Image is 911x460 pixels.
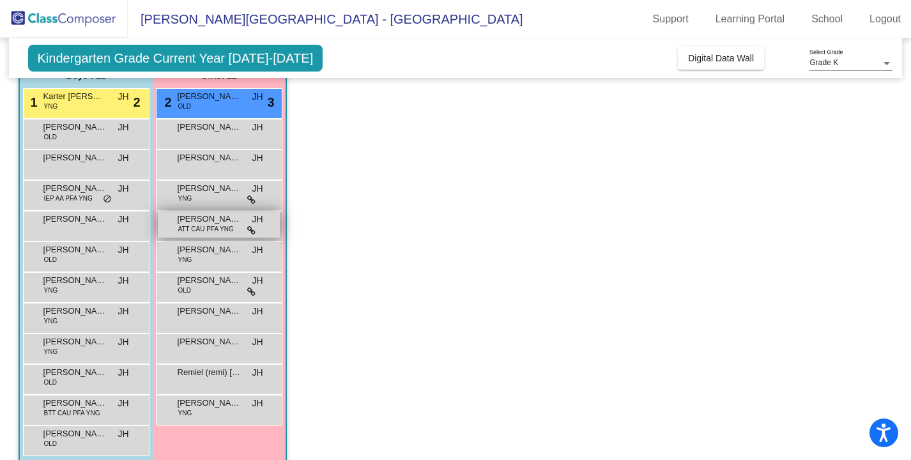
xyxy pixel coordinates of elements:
a: Support [643,9,699,29]
span: [PERSON_NAME] [43,305,107,318]
span: JH [252,182,263,195]
span: [PERSON_NAME] [43,151,107,164]
span: JH [252,243,263,257]
button: Digital Data Wall [678,47,764,70]
span: Grade K [809,58,838,67]
span: OLD [44,132,57,142]
span: YNG [178,194,192,203]
span: [PERSON_NAME][GEOGRAPHIC_DATA] - [GEOGRAPHIC_DATA] [128,9,523,29]
span: JH [252,366,263,379]
span: 1 [27,95,38,109]
span: YNG [178,408,192,418]
span: [PERSON_NAME] ([PERSON_NAME]) Chantarapanont [43,335,107,348]
span: 2 [162,95,172,109]
span: JH [118,121,128,134]
span: [PERSON_NAME] [43,397,107,410]
span: OLD [178,286,192,295]
span: [PERSON_NAME] [178,274,241,287]
span: JH [118,90,128,103]
span: [PERSON_NAME] [178,213,241,226]
span: 2 [133,93,140,112]
span: JH [118,397,128,410]
span: OLD [44,378,57,387]
span: JH [118,213,128,226]
span: JH [252,397,263,410]
span: JH [118,335,128,349]
span: [PERSON_NAME] [43,182,107,195]
span: JH [252,274,263,287]
span: [PERSON_NAME] [178,397,241,410]
span: [PERSON_NAME] [178,182,241,195]
span: [PERSON_NAME] ([PERSON_NAME] [43,274,107,287]
span: Karter [PERSON_NAME] [43,90,107,103]
span: OLD [178,102,192,111]
a: Logout [859,9,911,29]
span: JH [118,366,128,379]
span: JH [252,90,263,103]
span: JH [118,182,128,195]
a: School [801,9,853,29]
span: Digital Data Wall [688,53,754,63]
span: [PERSON_NAME] (or Jack) [PERSON_NAME] [43,243,107,256]
span: JH [118,274,128,287]
span: JH [252,213,263,226]
span: YNG [178,255,192,264]
span: [PERSON_NAME] [178,90,241,103]
span: 3 [267,93,274,112]
span: [PERSON_NAME] [178,305,241,318]
span: [PERSON_NAME] [43,427,107,440]
span: IEP AA PFA YNG [44,194,93,203]
span: [PERSON_NAME] [178,151,241,164]
span: Remiel (remi) [PERSON_NAME] [178,366,241,379]
span: [PERSON_NAME] [43,121,107,134]
span: YNG [44,316,58,326]
span: [PERSON_NAME] [43,213,107,226]
span: [PERSON_NAME] [178,335,241,348]
span: JH [118,427,128,441]
span: JH [252,305,263,318]
span: JH [118,151,128,165]
span: YNG [44,347,58,356]
span: Kindergarten Grade Current Year [DATE]-[DATE] [28,45,323,72]
span: BTT CAU PFA YNG [44,408,100,418]
span: ATT CAU PFA YNG [178,224,234,234]
span: [PERSON_NAME] [178,243,241,256]
span: JH [252,335,263,349]
span: [PERSON_NAME] [43,366,107,379]
span: [PERSON_NAME] [178,121,241,134]
a: Learning Portal [705,9,795,29]
span: YNG [44,286,58,295]
span: YNG [44,102,58,111]
span: OLD [44,439,57,448]
span: JH [252,121,263,134]
span: OLD [44,255,57,264]
span: JH [118,305,128,318]
span: JH [252,151,263,165]
span: JH [118,243,128,257]
span: do_not_disturb_alt [103,194,112,204]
